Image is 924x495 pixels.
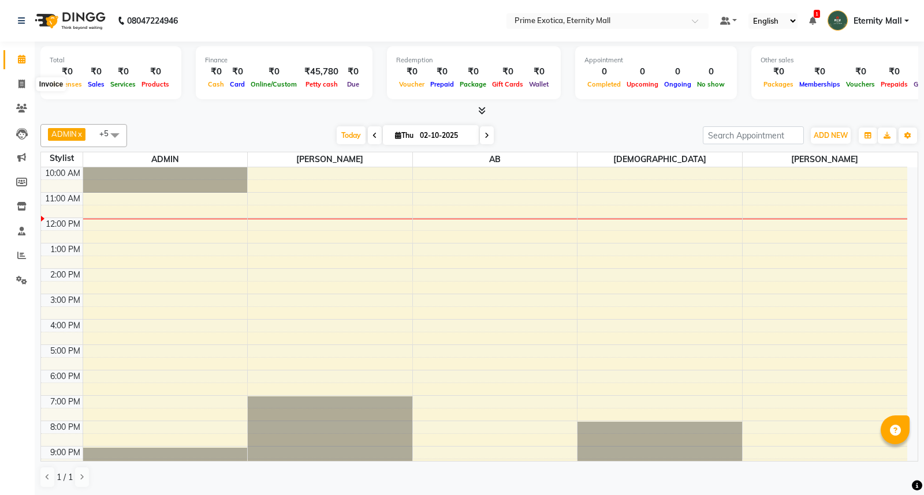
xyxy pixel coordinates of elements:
[48,320,83,332] div: 4:00 PM
[811,127,851,144] button: ADD NEW
[227,65,248,78] div: ₹0
[43,167,83,179] div: 10:00 AM
[577,152,742,167] span: [DEMOGRAPHIC_DATA]
[878,80,911,88] span: Prepaids
[337,126,366,144] span: Today
[139,80,172,88] span: Products
[796,80,843,88] span: Memberships
[427,65,457,78] div: ₹0
[584,80,624,88] span: Completed
[624,80,661,88] span: Upcoming
[107,80,139,88] span: Services
[584,55,728,65] div: Appointment
[36,77,66,91] div: Invoice
[48,345,83,357] div: 5:00 PM
[814,10,820,18] span: 1
[248,80,300,88] span: Online/Custom
[248,65,300,78] div: ₹0
[48,421,83,433] div: 8:00 PM
[843,65,878,78] div: ₹0
[77,129,82,138] a: x
[85,65,107,78] div: ₹0
[139,65,172,78] div: ₹0
[796,65,843,78] div: ₹0
[743,152,907,167] span: [PERSON_NAME]
[127,5,178,37] b: 08047224946
[427,80,457,88] span: Prepaid
[584,65,624,78] div: 0
[624,65,661,78] div: 0
[526,80,552,88] span: Wallet
[703,126,804,144] input: Search Appointment
[48,243,83,256] div: 1:00 PM
[48,396,83,408] div: 7:00 PM
[227,80,248,88] span: Card
[29,5,109,37] img: logo
[457,80,489,88] span: Package
[50,55,172,65] div: Total
[878,65,911,78] div: ₹0
[761,80,796,88] span: Packages
[661,65,694,78] div: 0
[814,131,848,140] span: ADD NEW
[396,65,427,78] div: ₹0
[875,449,912,483] iframe: chat widget
[343,65,363,78] div: ₹0
[413,152,577,167] span: AB
[392,131,416,140] span: Thu
[828,10,848,31] img: Eternity Mall
[416,127,474,144] input: 2025-10-02
[526,65,552,78] div: ₹0
[205,65,227,78] div: ₹0
[50,65,85,78] div: ₹0
[48,269,83,281] div: 2:00 PM
[248,152,412,167] span: [PERSON_NAME]
[48,447,83,459] div: 9:00 PM
[300,65,343,78] div: ₹45,780
[661,80,694,88] span: Ongoing
[489,80,526,88] span: Gift Cards
[48,294,83,306] div: 3:00 PM
[51,129,77,138] span: ADMIN
[303,80,341,88] span: Petty cash
[43,193,83,205] div: 11:00 AM
[107,65,139,78] div: ₹0
[489,65,526,78] div: ₹0
[57,471,73,483] span: 1 / 1
[694,80,728,88] span: No show
[85,80,107,88] span: Sales
[843,80,878,88] span: Vouchers
[396,55,552,65] div: Redemption
[205,55,363,65] div: Finance
[83,152,248,167] span: ADMIN
[344,80,362,88] span: Due
[48,370,83,382] div: 6:00 PM
[99,129,117,138] span: +5
[761,65,796,78] div: ₹0
[396,80,427,88] span: Voucher
[694,65,728,78] div: 0
[205,80,227,88] span: Cash
[457,65,489,78] div: ₹0
[809,16,816,26] a: 1
[41,152,83,164] div: Stylist
[43,218,83,230] div: 12:00 PM
[854,15,902,27] span: Eternity Mall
